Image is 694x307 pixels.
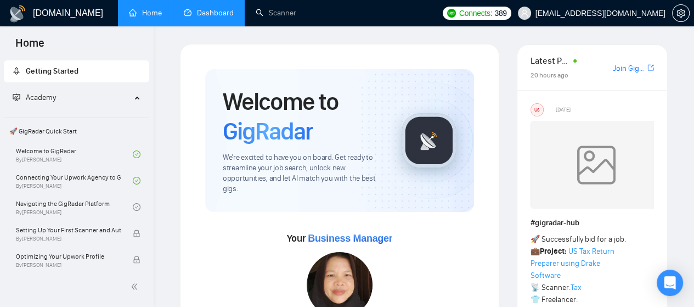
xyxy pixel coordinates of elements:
[256,8,296,18] a: searchScanner
[308,233,392,244] span: Business Manager
[531,71,568,79] span: 20 hours ago
[133,230,140,237] span: lock
[494,7,506,19] span: 389
[531,247,614,280] a: US Tax Return Preparer using Drake Software
[531,121,662,209] img: weqQh+iSagEgQAAAABJRU5ErkJggg==
[4,60,149,82] li: Getting Started
[16,236,121,242] span: By [PERSON_NAME]
[26,93,56,102] span: Academy
[287,232,393,244] span: Your
[459,7,492,19] span: Connects:
[672,9,690,18] a: setting
[673,9,689,18] span: setting
[131,281,142,292] span: double-left
[613,63,645,75] a: Join GigRadar Slack Community
[133,203,140,211] span: check-circle
[133,256,140,264] span: lock
[657,270,683,296] div: Open Intercom Messenger
[5,120,148,142] span: 🚀 GigRadar Quick Start
[129,8,162,18] a: homeHome
[647,63,654,72] span: export
[13,93,20,101] span: fund-projection-screen
[7,35,53,58] span: Home
[223,153,384,194] span: We're excited to have you on board. Get ready to streamline your job search, unlock new opportuni...
[16,251,121,262] span: Optimizing Your Upwork Profile
[531,217,654,229] h1: # gigradar-hub
[184,8,234,18] a: dashboardDashboard
[13,93,56,102] span: Academy
[16,225,121,236] span: Setting Up Your First Scanner and Auto-Bidder
[16,195,133,219] a: Navigating the GigRadar PlatformBy[PERSON_NAME]
[9,5,26,23] img: logo
[647,63,654,73] a: export
[672,4,690,22] button: setting
[531,104,543,116] div: US
[223,116,313,146] span: GigRadar
[571,283,582,292] a: Tax
[26,66,78,76] span: Getting Started
[447,9,456,18] img: upwork-logo.png
[16,142,133,166] a: Welcome to GigRadarBy[PERSON_NAME]
[402,113,456,168] img: gigradar-logo.png
[223,87,384,146] h1: Welcome to
[16,169,133,193] a: Connecting Your Upwork Agency to GigRadarBy[PERSON_NAME]
[531,54,570,68] span: Latest Posts from the GigRadar Community
[13,67,20,75] span: rocket
[133,177,140,185] span: check-circle
[540,247,567,256] strong: Project:
[521,9,528,17] span: user
[133,150,140,158] span: check-circle
[16,262,121,269] span: By [PERSON_NAME]
[555,105,570,115] span: [DATE]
